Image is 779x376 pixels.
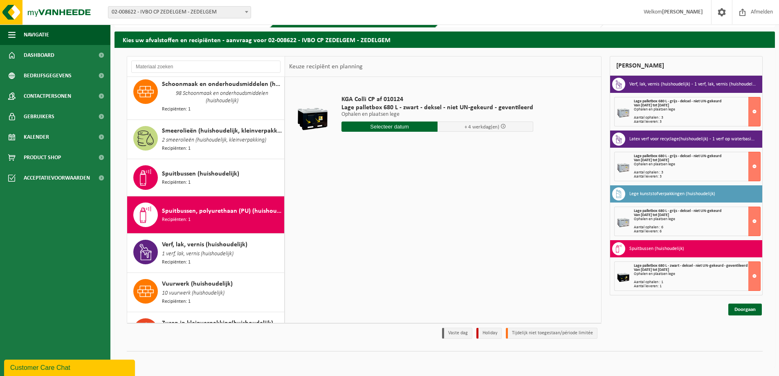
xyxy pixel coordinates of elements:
[285,56,367,77] div: Keuze recipiënt en planning
[341,95,533,104] span: KGA Colli CP af 010124
[162,79,282,89] span: Schoonmaak en onderhoudsmiddelen (huishoudelijk)
[162,279,233,289] span: Vuurwerk (huishoudelijk)
[24,45,54,65] span: Dashboard
[162,136,266,145] span: 2 smeerolieën (huishoudelijk, kleinverpakking)
[634,268,669,272] strong: Van [DATE] tot [DATE]
[24,147,61,168] span: Product Shop
[108,6,251,18] span: 02-008622 - IVBO CP ZEDELGEM - ZEDELGEM
[629,242,684,255] h3: Spuitbussen (huishoudelijk)
[634,108,760,112] div: Ophalen en plaatsen lege
[162,289,224,298] span: 10 vuurwerk (huishoudelijk)
[24,127,49,147] span: Kalender
[634,272,760,276] div: Ophalen en plaatsen lege
[634,162,760,167] div: Ophalen en plaatsen lege
[634,171,760,175] div: Aantal ophalen : 3
[162,259,191,266] span: Recipiënten: 1
[610,56,763,76] div: [PERSON_NAME]
[162,216,191,224] span: Recipiënten: 1
[465,124,499,130] span: + 4 werkdag(en)
[634,175,760,179] div: Aantal leveren: 3
[634,103,669,108] strong: Van [DATE] tot [DATE]
[634,99,721,104] span: Lage palletbox 680 L - grijs - deksel - niet UN-gekeurd
[162,250,233,259] span: 1 verf, lak, vernis (huishoudelijk)
[506,328,597,339] li: Tijdelijk niet toegestaan/période limitée
[629,187,715,200] h3: Lege kunststofverpakkingen (huishoudelijk)
[634,120,760,124] div: Aantal leveren: 3
[108,7,251,18] span: 02-008622 - IVBO CP ZEDELGEM - ZEDELGEM
[114,32,775,47] h2: Kies uw afvalstoffen en recipiënten - aanvraag voor 02-008622 - IVBO CP ZEDELGEM - ZEDELGEM
[24,65,72,86] span: Bedrijfsgegevens
[634,116,760,120] div: Aantal ophalen : 3
[634,158,669,162] strong: Van [DATE] tot [DATE]
[24,86,71,106] span: Contactpersonen
[634,217,760,221] div: Ophalen en plaatsen lege
[629,78,756,91] h3: Verf, lak, vernis (huishoudelijk) - 1 verf, lak, vernis (huishoudelijk)
[162,298,191,306] span: Recipiënten: 1
[162,240,247,250] span: Verf, lak, vernis (huishoudelijk)
[127,159,285,196] button: Spuitbussen (huishoudelijk) Recipiënten: 1
[634,284,760,288] div: Aantal leveren: 1
[162,206,282,216] span: Spuitbussen, polyurethaan (PU) (huishoudelijk)
[24,168,90,188] span: Acceptatievoorwaarden
[442,328,472,339] li: Vaste dag
[127,273,285,312] button: Vuurwerk (huishoudelijk) 10 vuurwerk (huishoudelijk) Recipiënten: 1
[24,25,49,45] span: Navigatie
[162,169,239,179] span: Spuitbussen (huishoudelijk)
[162,318,273,328] span: Zuren in kleinverpakking(huishoudelijk)
[131,61,281,73] input: Materiaal zoeken
[162,179,191,187] span: Recipiënten: 1
[341,104,533,112] span: Lage palletbox 680 L - zwart - deksel - niet UN-gekeurd - geventileerd
[162,126,282,136] span: Smeerolieën (huishoudelijk, kleinverpakking)
[634,213,669,217] strong: Van [DATE] tot [DATE]
[634,230,760,234] div: Aantal leveren: 6
[341,112,533,117] p: Ophalen en plaatsen lege
[634,280,760,284] div: Aantal ophalen : 1
[127,196,285,234] button: Spuitbussen, polyurethaan (PU) (huishoudelijk) Recipiënten: 1
[162,106,191,113] span: Recipiënten: 1
[634,154,721,158] span: Lage palletbox 680 L - grijs - deksel - niet UN-gekeurd
[341,122,438,132] input: Selecteer datum
[634,263,748,268] span: Lage palletbox 680 L - zwart - deksel - niet UN-gekeurd - geventileerd
[629,133,756,146] h3: Latex verf voor recyclage(huishoudelijk) - 1 verf op waterbasis (huishoudelijk)
[162,89,282,106] span: 98 Schoonmaak en onderhoudsmiddelen (huishoudelijk)
[127,73,285,120] button: Schoonmaak en onderhoudsmiddelen (huishoudelijk) 98 Schoonmaak en onderhoudsmiddelen (huishoudeli...
[127,312,285,351] button: Zuren in kleinverpakking(huishoudelijk)
[4,358,137,376] iframe: chat widget
[162,145,191,153] span: Recipiënten: 1
[127,120,285,159] button: Smeerolieën (huishoudelijk, kleinverpakking) 2 smeerolieën (huishoudelijk, kleinverpakking) Recip...
[24,106,54,127] span: Gebruikers
[728,304,762,315] a: Doorgaan
[634,225,760,230] div: Aantal ophalen : 6
[476,328,502,339] li: Holiday
[127,234,285,273] button: Verf, lak, vernis (huishoudelijk) 1 verf, lak, vernis (huishoudelijk) Recipiënten: 1
[662,9,703,15] strong: [PERSON_NAME]
[634,209,721,213] span: Lage palletbox 680 L - grijs - deksel - niet UN-gekeurd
